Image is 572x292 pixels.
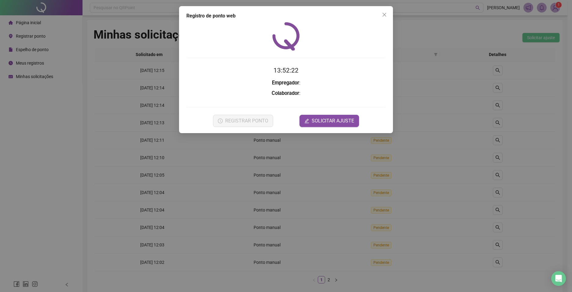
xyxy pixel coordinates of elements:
div: Open Intercom Messenger [551,271,566,286]
button: REGISTRAR PONTO [213,115,273,127]
button: Close [380,10,389,20]
span: edit [304,118,309,123]
span: close [382,12,387,17]
button: editSOLICITAR AJUSTE [299,115,359,127]
time: 13:52:22 [273,67,299,74]
span: SOLICITAR AJUSTE [312,117,354,125]
img: QRPoint [272,22,300,51]
div: Registro de ponto web [186,12,386,20]
strong: Colaborador [272,90,299,96]
h3: : [186,89,386,97]
h3: : [186,79,386,87]
strong: Empregador [272,80,299,86]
